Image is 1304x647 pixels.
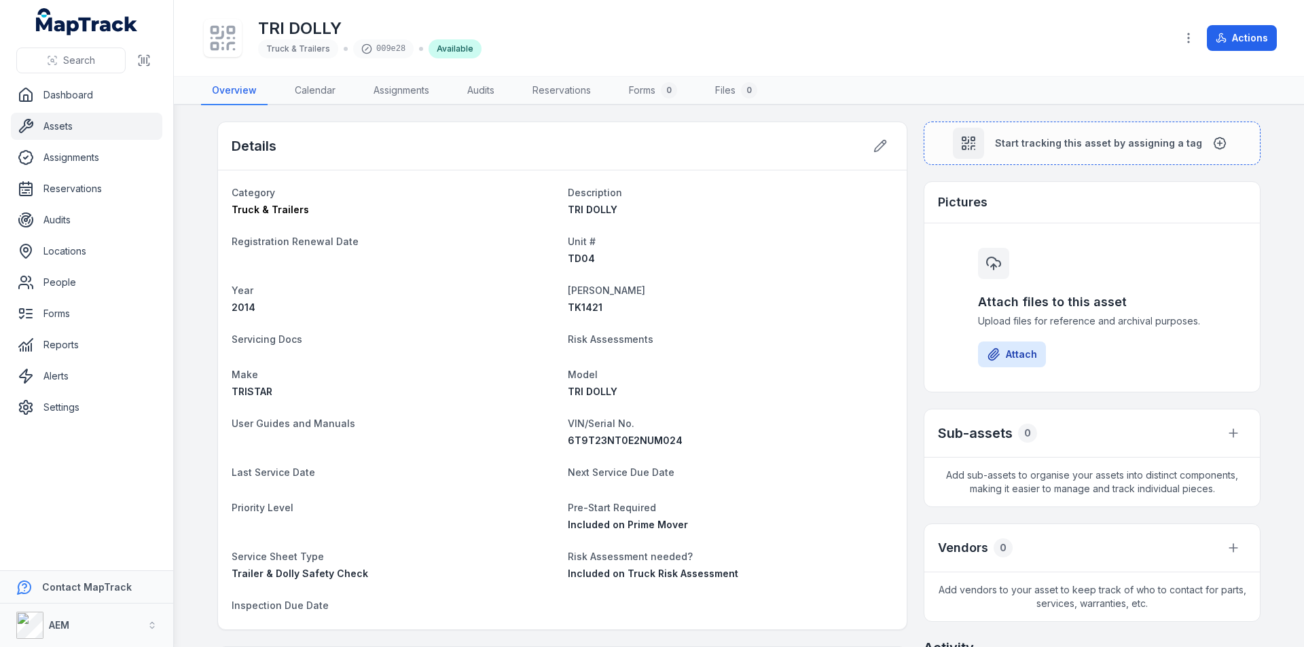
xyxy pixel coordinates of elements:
[429,39,482,58] div: Available
[741,82,757,98] div: 0
[232,386,272,397] span: TRISTAR
[284,77,346,105] a: Calendar
[201,77,268,105] a: Overview
[11,175,162,202] a: Reservations
[978,293,1206,312] h3: Attach files to this asset
[36,8,138,35] a: MapTrack
[266,43,330,54] span: Truck & Trailers
[568,204,617,215] span: TRI DOLLY
[1207,25,1277,51] button: Actions
[232,333,302,345] span: Servicing Docs
[232,551,324,562] span: Service Sheet Type
[232,369,258,380] span: Make
[995,136,1202,150] span: Start tracking this asset by assigning a tag
[618,77,688,105] a: Forms0
[11,81,162,109] a: Dashboard
[568,284,645,296] span: [PERSON_NAME]
[42,581,132,593] strong: Contact MapTrack
[232,236,359,247] span: Registration Renewal Date
[568,386,617,397] span: TRI DOLLY
[568,568,738,579] span: Included on Truck Risk Assessment
[938,193,988,212] h3: Pictures
[258,18,482,39] h1: TRI DOLLY
[1018,424,1037,443] div: 0
[11,144,162,171] a: Assignments
[704,77,768,105] a: Files0
[11,113,162,140] a: Assets
[568,301,602,313] span: TK1421
[938,424,1013,443] h2: Sub-assets
[11,300,162,327] a: Forms
[522,77,602,105] a: Reservations
[363,77,440,105] a: Assignments
[11,394,162,421] a: Settings
[11,206,162,234] a: Audits
[978,341,1046,367] button: Attach
[232,502,293,513] span: Priority Level
[924,122,1261,165] button: Start tracking this asset by assigning a tag
[353,39,414,58] div: 009e28
[568,369,598,380] span: Model
[924,458,1260,506] span: Add sub-assets to organise your assets into distinct components, making it easier to manage and t...
[994,538,1013,557] div: 0
[568,253,595,264] span: TD04
[568,418,634,429] span: VIN/Serial No.
[568,333,653,345] span: Risk Assessments
[232,301,255,313] span: 2014
[456,77,505,105] a: Audits
[924,572,1260,621] span: Add vendors to your asset to keep track of who to contact for parts, services, warranties, etc.
[16,48,126,73] button: Search
[232,599,329,611] span: Inspection Due Date
[232,136,276,155] h2: Details
[568,551,693,562] span: Risk Assessment needed?
[568,502,656,513] span: Pre-Start Required
[11,331,162,358] a: Reports
[232,187,275,198] span: Category
[978,314,1206,328] span: Upload files for reference and archival purposes.
[63,54,95,67] span: Search
[11,363,162,390] a: Alerts
[11,269,162,296] a: People
[11,238,162,265] a: Locations
[661,82,677,98] div: 0
[232,204,309,215] span: Truck & Trailers
[49,619,69,631] strong: AEM
[568,435,683,446] span: 6T9T23NT0E2NUM024
[232,418,355,429] span: User Guides and Manuals
[568,466,674,478] span: Next Service Due Date
[938,538,988,557] h3: Vendors
[232,568,368,579] span: Trailer & Dolly Safety Check
[568,187,622,198] span: Description
[232,466,315,478] span: Last Service Date
[232,284,253,296] span: Year
[568,236,596,247] span: Unit #
[568,519,688,530] span: Included on Prime Mover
